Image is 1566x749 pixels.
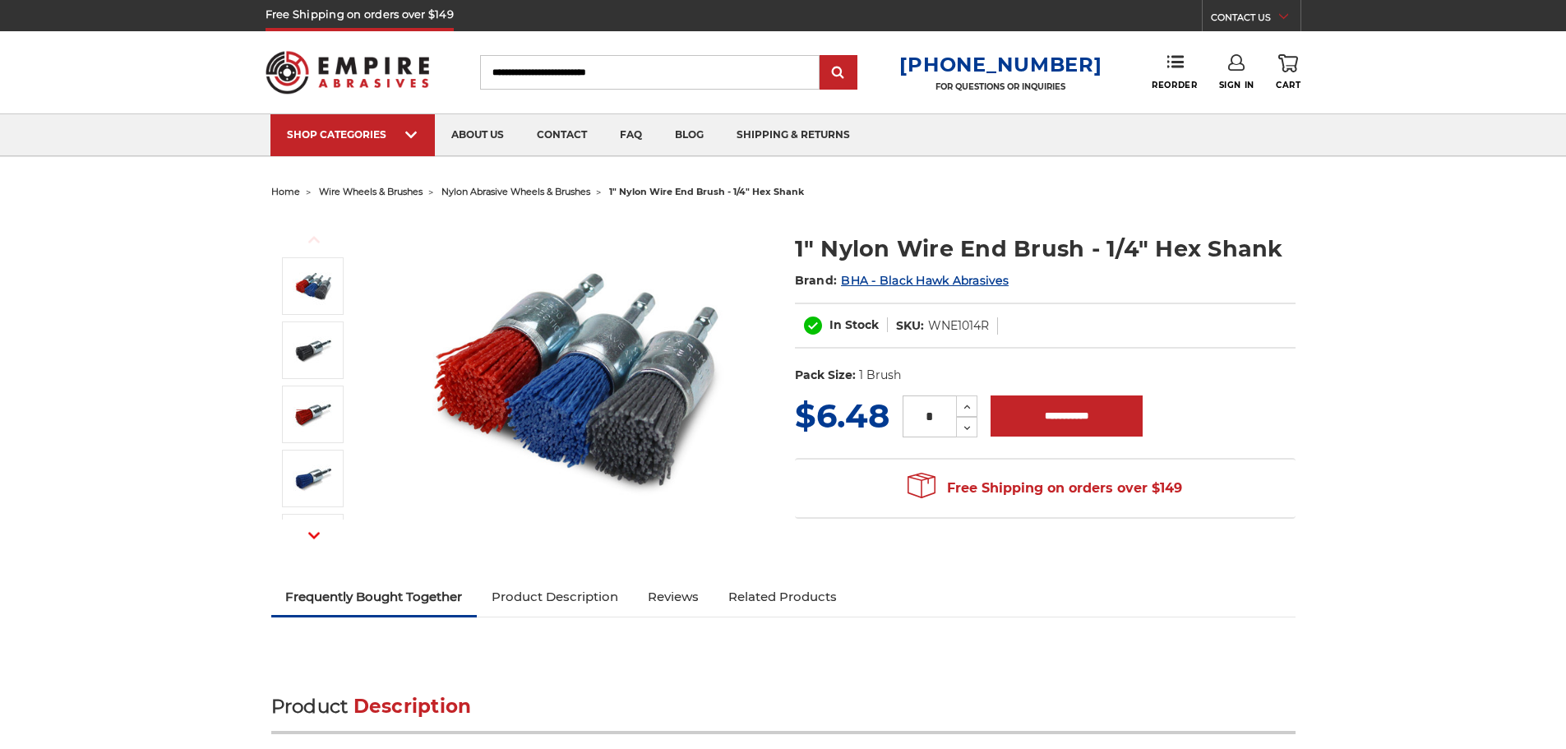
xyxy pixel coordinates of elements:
[293,330,334,371] img: 1" Nylon Wire End Brush - 1/4" Hex Shank
[829,317,879,332] span: In Stock
[841,273,1009,288] a: BHA - Black Hawk Abrasives
[795,233,1296,265] h1: 1" Nylon Wire End Brush - 1/4" Hex Shank
[822,57,855,90] input: Submit
[293,394,334,435] img: 1" Nylon Wire End Brush - 1/4" Hex Shank
[899,81,1102,92] p: FOR QUESTIONS OR INQUIRIES
[1211,8,1300,31] a: CONTACT US
[441,186,590,197] a: nylon abrasive wheels & brushes
[294,517,334,553] button: Next
[603,114,658,156] a: faq
[609,186,804,197] span: 1" nylon wire end brush - 1/4" hex shank
[896,317,924,335] dt: SKU:
[293,266,334,307] img: 1 inch nylon wire end brush
[795,273,838,288] span: Brand:
[720,114,866,156] a: shipping & returns
[859,367,901,384] dd: 1 Brush
[271,579,478,615] a: Frequently Bought Together
[1152,54,1197,90] a: Reorder
[353,695,472,718] span: Description
[412,215,741,544] img: 1 inch nylon wire end brush
[928,317,989,335] dd: WNE1014R
[287,128,418,141] div: SHOP CATEGORIES
[266,40,430,104] img: Empire Abrasives
[477,579,633,615] a: Product Description
[1219,80,1254,90] span: Sign In
[293,458,334,499] img: 1" Nylon Wire End Brush - 1/4" Hex Shank
[520,114,603,156] a: contact
[714,579,852,615] a: Related Products
[658,114,720,156] a: blog
[271,186,300,197] a: home
[435,114,520,156] a: about us
[795,395,889,436] span: $6.48
[908,472,1182,505] span: Free Shipping on orders over $149
[633,579,714,615] a: Reviews
[899,53,1102,76] a: [PHONE_NUMBER]
[294,222,334,257] button: Previous
[795,367,856,384] dt: Pack Size:
[1276,80,1300,90] span: Cart
[1276,54,1300,90] a: Cart
[319,186,423,197] a: wire wheels & brushes
[271,695,349,718] span: Product
[1152,80,1197,90] span: Reorder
